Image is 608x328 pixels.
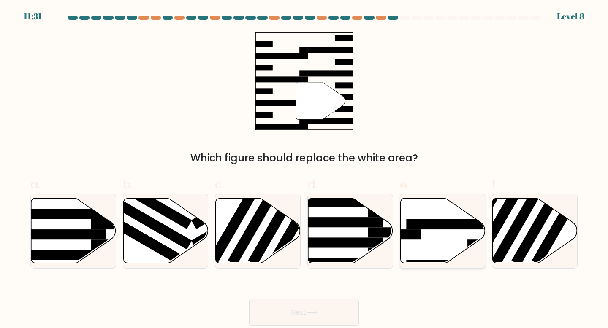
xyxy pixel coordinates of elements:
div: Level 8 [557,10,584,23]
div: Which figure should replace the white area? [35,151,573,166]
span: c. [215,176,224,193]
span: e. [400,176,409,193]
g: " [296,82,345,120]
span: a. [30,176,41,193]
span: d. [307,176,318,193]
button: Next [249,299,359,326]
div: 11:31 [24,10,42,23]
span: b. [123,176,133,193]
span: f. [492,176,498,193]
